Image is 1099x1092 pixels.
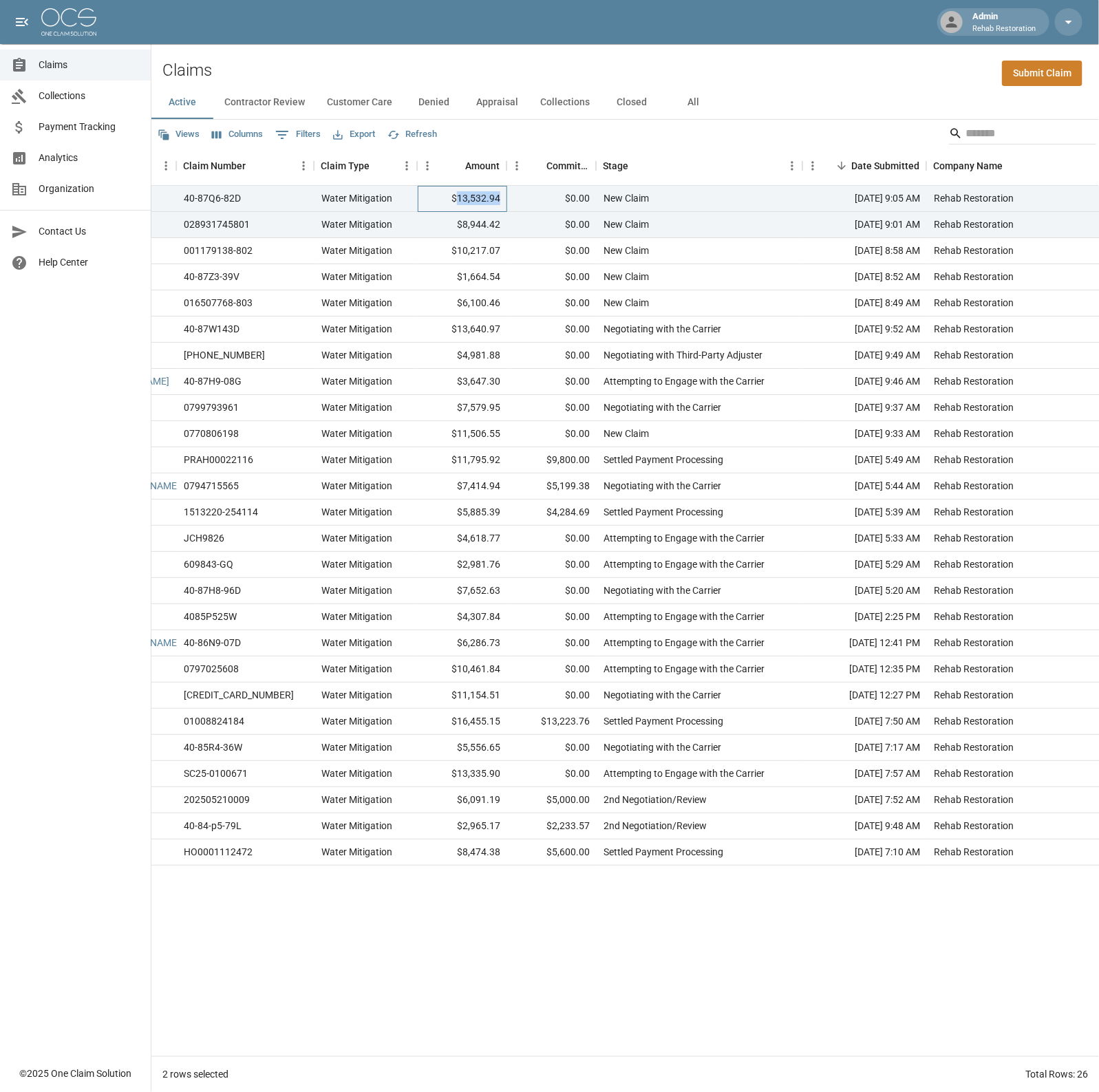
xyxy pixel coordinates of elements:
[603,147,628,185] div: Stage
[316,86,403,119] button: Customer Care
[507,735,597,761] div: $0.00
[507,212,597,238] div: $0.00
[507,839,597,866] div: $5,600.00
[507,526,597,552] div: $0.00
[506,147,596,185] div: Committed Amount
[465,147,500,185] div: Amount
[934,662,1014,676] div: Rehab Restoration
[418,683,507,709] div: $11,154.51
[934,427,1014,440] div: Rehab Restoration
[156,156,176,176] button: Menu
[604,557,765,571] div: Attempting to Engage with the Carrier
[507,317,597,343] div: $0.00
[546,147,589,185] div: Committed Amount
[832,156,851,175] button: Sort
[184,662,239,676] div: 0797025608
[321,191,392,205] div: Water Mitigation
[506,156,527,176] button: Menu
[934,296,1014,310] div: Rehab Restoration
[803,369,927,395] div: [DATE] 9:46 AM
[183,147,246,185] div: Claim Number
[39,151,140,165] span: Analytics
[396,156,417,176] button: Menu
[272,124,324,146] button: Show filters
[934,348,1014,362] div: Rehab Restoration
[321,505,392,519] div: Water Mitigation
[184,845,253,859] div: HO0001112472
[184,584,241,597] div: 40-87H8-96D
[418,212,507,238] div: $8,944.42
[1002,61,1082,86] a: Submit Claim
[934,244,1014,257] div: Rehab Restoration
[321,147,370,185] div: Claim Type
[507,264,597,290] div: $0.00
[184,479,239,493] div: 0794715565
[596,147,802,185] div: Stage
[782,156,802,176] button: Menu
[418,552,507,578] div: $2,981.76
[418,317,507,343] div: $13,640.97
[507,500,597,526] div: $4,284.69
[604,322,721,336] div: Negotiating with the Carrier
[802,147,926,185] div: Date Submitted
[184,453,253,467] div: PRAH00022116
[321,270,392,283] div: Water Mitigation
[949,122,1096,147] div: Search
[39,120,140,134] span: Payment Tracking
[321,819,392,833] div: Water Mitigation
[321,400,392,414] div: Water Mitigation
[803,264,927,290] div: [DATE] 8:52 AM
[418,630,507,656] div: $6,286.73
[604,270,649,283] div: New Claim
[209,124,266,145] button: Select columns
[803,813,927,839] div: [DATE] 9:48 AM
[184,270,239,283] div: 40-87Z3-39V
[321,636,392,650] div: Water Mitigation
[184,400,239,414] div: 0799793961
[184,505,258,519] div: 1513220-254114
[4,147,176,185] div: Claim Name
[321,531,392,545] div: Water Mitigation
[370,156,389,175] button: Sort
[934,714,1014,728] div: Rehab Restoration
[507,473,597,500] div: $5,199.38
[529,86,601,119] button: Collections
[330,124,378,145] button: Export
[184,374,242,388] div: 40-87H9-08G
[803,578,927,604] div: [DATE] 5:20 AM
[934,819,1014,833] div: Rehab Restoration
[601,86,663,119] button: Closed
[934,793,1014,806] div: Rehab Restoration
[803,473,927,500] div: [DATE] 5:44 AM
[507,238,597,264] div: $0.00
[418,604,507,630] div: $4,307.84
[604,244,649,257] div: New Claim
[176,147,314,185] div: Claim Number
[604,479,721,493] div: Negotiating with the Carrier
[184,557,233,571] div: 609843-GQ
[663,86,725,119] button: All
[184,217,250,231] div: 028931745801
[507,656,597,683] div: $0.00
[972,23,1036,35] p: Rehab Restoration
[321,662,392,676] div: Water Mitigation
[321,557,392,571] div: Water Mitigation
[604,793,707,806] div: 2nd Negotiation/Review
[604,296,649,310] div: New Claim
[418,526,507,552] div: $4,618.77
[1025,1067,1088,1081] div: Total Rows: 26
[851,147,919,185] div: Date Submitted
[604,845,723,859] div: Settled Payment Processing
[246,156,265,175] button: Sort
[507,369,597,395] div: $0.00
[604,636,765,650] div: Attempting to Engage with the Carrier
[934,636,1014,650] div: Rehab Restoration
[321,217,392,231] div: Water Mitigation
[184,531,224,545] div: JCH9826
[934,531,1014,545] div: Rehab Restoration
[934,557,1014,571] div: Rehab Restoration
[803,343,927,369] div: [DATE] 9:49 AM
[934,400,1014,414] div: Rehab Restoration
[934,191,1014,205] div: Rehab Restoration
[934,740,1014,754] div: Rehab Restoration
